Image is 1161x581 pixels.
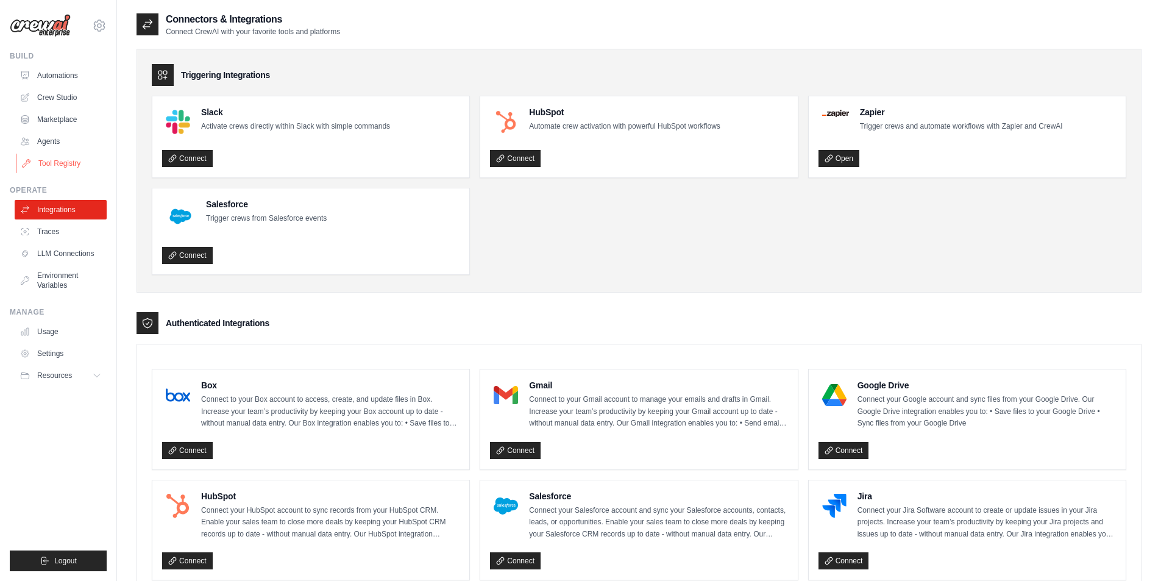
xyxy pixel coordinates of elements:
div: Operate [10,185,107,195]
img: Salesforce Logo [494,494,518,518]
a: Connect [162,247,213,264]
img: HubSpot Logo [166,494,190,518]
img: Salesforce Logo [166,202,195,231]
h3: Authenticated Integrations [166,317,269,329]
img: HubSpot Logo [494,110,518,134]
a: Connect [162,552,213,569]
div: Manage [10,307,107,317]
a: Connect [818,552,869,569]
p: Activate crews directly within Slack with simple commands [201,121,390,133]
img: Logo [10,14,71,37]
h4: Jira [857,490,1116,502]
h4: Zapier [860,106,1063,118]
a: Connect [818,442,869,459]
p: Connect to your Gmail account to manage your emails and drafts in Gmail. Increase your team’s pro... [529,394,787,430]
a: Connect [490,442,541,459]
div: Build [10,51,107,61]
h4: Salesforce [529,490,787,502]
a: Environment Variables [15,266,107,295]
p: Trigger crews from Salesforce events [206,213,327,225]
a: Open [818,150,859,167]
img: Slack Logo [166,110,190,134]
a: Settings [15,344,107,363]
a: Integrations [15,200,107,219]
a: Connect [490,150,541,167]
button: Logout [10,551,107,571]
h2: Connectors & Integrations [166,12,340,27]
img: Box Logo [166,383,190,407]
p: Connect to your Box account to access, create, and update files in Box. Increase your team’s prod... [201,394,460,430]
p: Connect CrewAI with your favorite tools and platforms [166,27,340,37]
img: Google Drive Logo [822,383,847,407]
h3: Triggering Integrations [181,69,270,81]
button: Resources [15,366,107,385]
h4: Gmail [529,379,787,391]
p: Connect your HubSpot account to sync records from your HubSpot CRM. Enable your sales team to clo... [201,505,460,541]
span: Logout [54,556,77,566]
p: Connect your Google account and sync files from your Google Drive. Our Google Drive integration e... [857,394,1116,430]
img: Gmail Logo [494,383,518,407]
h4: Slack [201,106,390,118]
img: Zapier Logo [822,110,849,117]
a: Connect [162,150,213,167]
h4: Box [201,379,460,391]
a: Traces [15,222,107,241]
h4: HubSpot [201,490,460,502]
p: Automate crew activation with powerful HubSpot workflows [529,121,720,133]
a: Connect [162,442,213,459]
p: Connect your Salesforce account and sync your Salesforce accounts, contacts, leads, or opportunit... [529,505,787,541]
a: LLM Connections [15,244,107,263]
a: Usage [15,322,107,341]
h4: HubSpot [529,106,720,118]
a: Connect [490,552,541,569]
a: Crew Studio [15,88,107,107]
a: Automations [15,66,107,85]
a: Tool Registry [16,154,108,173]
span: Resources [37,371,72,380]
h4: Google Drive [857,379,1116,391]
a: Marketplace [15,110,107,129]
p: Connect your Jira Software account to create or update issues in your Jira projects. Increase you... [857,505,1116,541]
img: Jira Logo [822,494,847,518]
a: Agents [15,132,107,151]
h4: Salesforce [206,198,327,210]
p: Trigger crews and automate workflows with Zapier and CrewAI [860,121,1063,133]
